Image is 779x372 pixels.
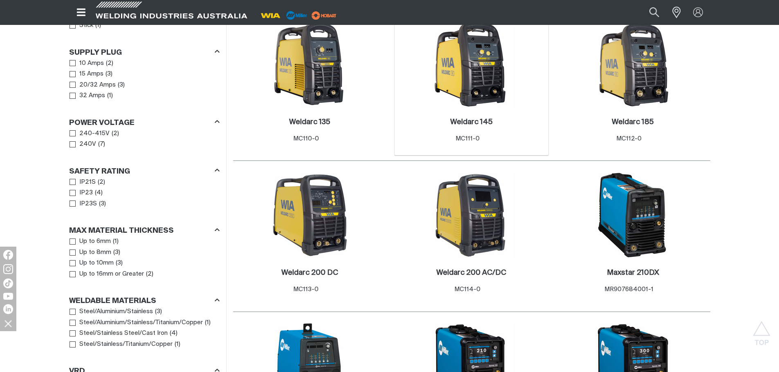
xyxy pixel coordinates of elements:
ul: Max Material Thickness [70,236,219,279]
span: ( 1 ) [95,21,101,30]
h3: Power Voltage [69,118,135,128]
span: Steel/Stainless/Titanium/Copper [79,340,173,349]
span: 20/32 Amps [79,80,116,90]
h2: Weldarc 185 [612,118,654,126]
ul: Weldable Materials [70,306,219,350]
img: Facebook [3,250,13,260]
h3: Safety Rating [69,167,130,176]
img: Weldarc 200 DC [266,172,354,259]
span: Steel/Stainless Steel/Cast Iron [79,329,168,338]
span: Up to 10mm [79,258,114,268]
a: miller [309,12,339,18]
span: ( 7 ) [98,140,105,149]
input: Product name or item number... [630,3,668,22]
img: LinkedIn [3,304,13,314]
span: Up to 8mm [79,248,111,257]
span: ( 1 ) [107,91,113,100]
a: IP21S [70,177,96,188]
div: Supply Plug [69,47,220,58]
span: IP23 [79,188,93,198]
a: Weldarc 145 [450,118,493,127]
img: YouTube [3,293,13,300]
span: MC113-0 [293,286,319,292]
a: Maxstar 210DX [607,268,659,278]
img: Weldarc 145 [428,21,515,108]
a: 10 Amps [70,58,104,69]
a: 240V [70,139,97,150]
div: Power Voltage [69,117,220,128]
span: ( 4 ) [170,329,177,338]
span: MC110-0 [293,136,319,142]
span: MR907684001-1 [604,286,653,292]
h2: Weldarc 200 AC/DC [436,269,506,276]
ul: Power Voltage [70,128,219,150]
a: Stick [70,20,94,31]
a: Weldarc 135 [289,118,330,127]
a: Up to 10mm [70,258,114,269]
div: Max Material Thickness [69,225,220,236]
a: Steel/Aluminium/Stainless/Titanium/Copper [70,317,203,328]
a: Up to 8mm [70,247,112,258]
a: Up to 16mm or Greater [70,269,144,280]
span: ( 2 ) [106,59,113,68]
img: hide socials [1,316,15,330]
span: MC114-0 [454,286,480,292]
a: Weldarc 185 [612,118,654,127]
img: Weldarc 200 AC/DC [428,172,515,259]
span: ( 3 ) [118,80,125,90]
span: Up to 6mm [79,237,111,246]
img: Maxstar 210DX [589,172,677,259]
span: IP21S [79,178,96,187]
span: Steel/Aluminium/Stainless [79,307,153,316]
a: Weldarc 200 AC/DC [436,268,506,278]
a: Weldarc 200 DC [281,268,338,278]
img: Weldarc 135 [266,21,354,108]
span: ( 2 ) [112,129,119,138]
a: 32 Amps [70,90,106,101]
span: ( 3 ) [155,307,162,316]
img: Instagram [3,264,13,274]
span: 10 Amps [79,59,104,68]
span: Stick [79,21,93,30]
ul: Safety Rating [70,177,219,209]
a: Steel/Aluminium/Stainless [70,306,153,317]
span: ( 2 ) [98,178,105,187]
h2: Weldarc 135 [289,118,330,126]
a: Steel/Stainless Steel/Cast Iron [70,328,168,339]
span: ( 2 ) [146,270,153,279]
a: Up to 6mm [70,236,111,247]
img: Weldarc 185 [589,21,677,108]
h2: Weldarc 200 DC [281,269,338,276]
span: MC112-0 [616,136,642,142]
span: ( 3 ) [106,69,112,79]
span: Up to 16mm or Greater [79,270,144,279]
a: 20/32 Amps [70,80,116,91]
a: 15 Amps [70,69,104,80]
a: IP23 [70,187,93,198]
div: Safety Rating [69,165,220,176]
div: Weldable Materials [69,295,220,306]
img: miller [309,9,339,22]
h3: Weldable Materials [69,296,156,306]
span: 15 Amps [79,69,103,79]
h2: Maxstar 210DX [607,269,659,276]
span: ( 3 ) [116,258,123,268]
h2: Weldarc 145 [450,118,493,126]
span: 240V [79,140,96,149]
span: IP23S [79,199,97,209]
button: Scroll to top [752,321,771,339]
a: 240-415V [70,128,110,139]
span: ( 3 ) [99,199,106,209]
a: Steel/Stainless/Titanium/Copper [70,339,173,350]
span: ( 1 ) [205,318,211,327]
span: ( 4 ) [95,188,103,198]
ul: Supply Plug [70,58,219,101]
img: TikTok [3,278,13,288]
span: Steel/Aluminium/Stainless/Titanium/Copper [79,318,203,327]
a: IP23S [70,198,97,209]
button: Search products [640,3,668,22]
span: 32 Amps [79,91,105,100]
span: ( 1 ) [175,340,180,349]
span: ( 3 ) [113,248,120,257]
h3: Supply Plug [69,48,122,58]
